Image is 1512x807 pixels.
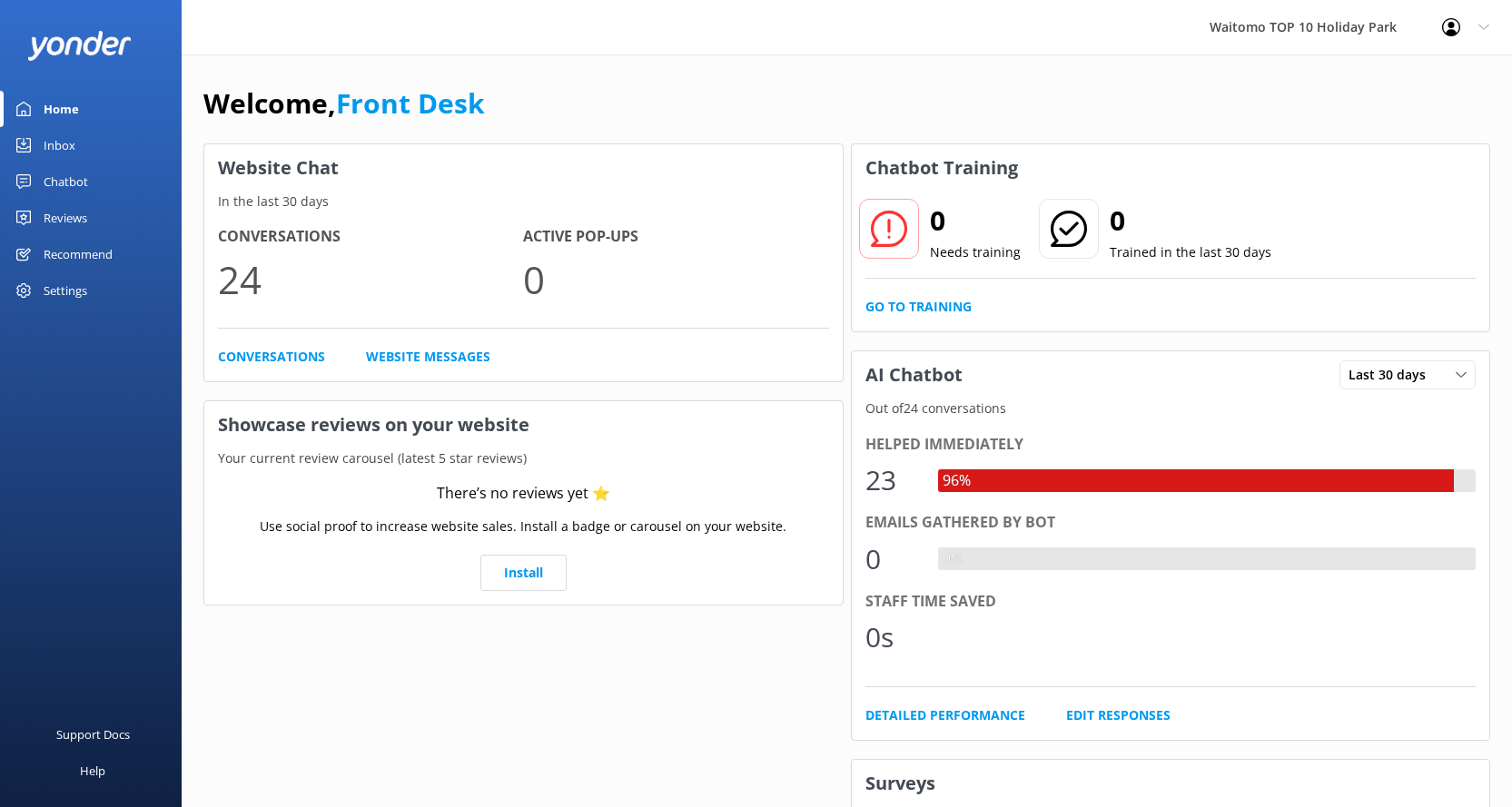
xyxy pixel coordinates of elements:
[437,482,610,506] div: There’s no reviews yet ⭐
[865,537,920,581] div: 0
[204,401,843,448] h3: Showcase reviews on your website
[1110,199,1271,242] h2: 0
[218,225,523,249] h4: Conversations
[204,192,843,212] p: In the last 30 days
[44,272,87,309] div: Settings
[865,511,1477,535] div: Emails gathered by bot
[27,31,132,61] img: yonder-white-logo.png
[203,82,485,125] h1: Welcome,
[44,236,113,272] div: Recommend
[865,433,1477,457] div: Helped immediately
[1110,242,1271,262] p: Trained in the last 30 days
[523,249,828,310] p: 0
[852,351,976,399] h3: AI Chatbot
[865,615,920,659] div: 0s
[930,199,1021,242] h2: 0
[1066,705,1171,725] a: Edit Responses
[44,91,79,127] div: Home
[218,347,325,367] a: Conversations
[938,547,967,571] div: 0%
[852,144,1032,192] h3: Chatbot Training
[336,84,485,122] a: Front Desk
[80,753,105,789] div: Help
[865,297,972,317] a: Go to Training
[852,760,1490,807] h3: Surveys
[218,249,523,310] p: 24
[44,200,87,236] div: Reviews
[865,458,920,502] div: 23
[852,399,1490,418] p: Out of 24 conversations
[523,225,828,249] h4: Active Pop-ups
[865,590,1477,614] div: Staff time saved
[56,716,130,753] div: Support Docs
[938,469,975,493] div: 96%
[260,517,786,536] p: Use social proof to increase website sales. Install a badge or carousel on your website.
[44,163,88,200] div: Chatbot
[865,705,1025,725] a: Detailed Performance
[1349,365,1437,385] span: Last 30 days
[44,127,75,163] div: Inbox
[204,448,843,468] p: Your current review carousel (latest 5 star reviews)
[366,347,490,367] a: Website Messages
[204,144,843,192] h3: Website Chat
[480,555,567,591] a: Install
[930,242,1021,262] p: Needs training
